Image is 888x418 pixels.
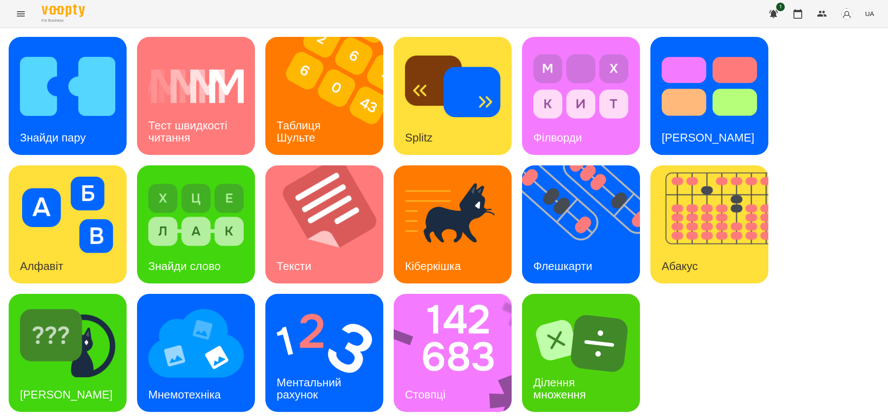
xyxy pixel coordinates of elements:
h3: Флешкарти [533,260,592,273]
img: Ментальний рахунок [277,305,372,382]
a: КіберкішкаКіберкішка [394,165,512,283]
button: UA [862,6,878,22]
h3: [PERSON_NAME] [662,131,754,144]
a: ТекстиТексти [265,165,383,283]
button: Menu [10,3,31,24]
h3: Ментальний рахунок [277,376,344,401]
h3: Знайди слово [148,260,221,273]
img: avatar_s.png [841,8,853,20]
img: Знайди Кіберкішку [20,305,115,382]
h3: Стовпці [405,388,445,401]
h3: Таблиця Шульте [277,119,324,144]
img: Стовпці [394,294,523,412]
a: SplitzSplitz [394,37,512,155]
a: СтовпціСтовпці [394,294,512,412]
h3: Кіберкішка [405,260,461,273]
img: Тексти [265,165,394,283]
img: Тест швидкості читання [148,48,244,125]
h3: Тексти [277,260,311,273]
h3: Splitz [405,131,433,144]
h3: Філворди [533,131,582,144]
img: Тест Струпа [662,48,757,125]
a: Тест Струпа[PERSON_NAME] [650,37,768,155]
a: Ментальний рахунокМентальний рахунок [265,294,383,412]
h3: Ділення множення [533,376,586,401]
span: UA [865,9,874,18]
a: Знайди Кіберкішку[PERSON_NAME] [9,294,127,412]
span: For Business [42,18,85,23]
a: АбакусАбакус [650,165,768,283]
a: Знайди паруЗнайди пару [9,37,127,155]
img: Флешкарти [522,165,651,283]
h3: [PERSON_NAME] [20,388,113,401]
img: Абакус [650,165,779,283]
a: Знайди словоЗнайди слово [137,165,255,283]
h3: Мнемотехніка [148,388,221,401]
h3: Абакус [662,260,698,273]
a: Тест швидкості читанняТест швидкості читання [137,37,255,155]
a: Таблиця ШультеТаблиця Шульте [265,37,383,155]
h3: Тест швидкості читання [148,119,230,144]
a: Ділення множенняДілення множення [522,294,640,412]
a: МнемотехнікаМнемотехніка [137,294,255,412]
img: Алфавіт [20,177,115,253]
h3: Алфавіт [20,260,63,273]
img: Мнемотехніка [148,305,244,382]
h3: Знайди пару [20,131,86,144]
a: ФілвордиФілворди [522,37,640,155]
span: 1 [776,3,785,11]
img: Філворди [533,48,629,125]
img: Знайди пару [20,48,115,125]
img: Кіберкішка [405,177,500,253]
a: АлфавітАлфавіт [9,165,127,283]
img: Ділення множення [533,305,629,382]
img: Таблиця Шульте [265,37,394,155]
img: Splitz [405,48,500,125]
img: Voopty Logo [42,4,85,17]
img: Знайди слово [148,177,244,253]
a: ФлешкартиФлешкарти [522,165,640,283]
